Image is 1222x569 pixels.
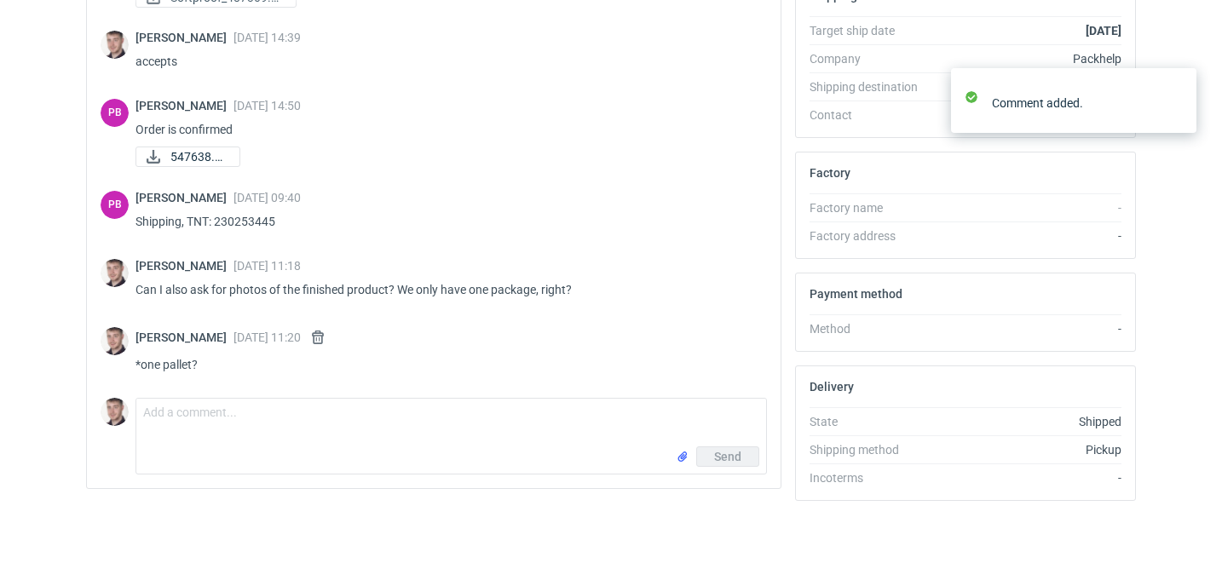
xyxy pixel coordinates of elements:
span: [DATE] 14:50 [233,99,301,112]
div: Factory address [810,227,934,244]
img: Maciej Sikora [101,398,129,426]
figcaption: PB [101,99,129,127]
p: Order is confirmed [135,119,753,140]
span: [DATE] 11:20 [233,330,301,344]
span: Send [714,451,741,463]
a: 547638.pdf [135,147,240,167]
div: Incoterms [810,469,934,486]
p: accepts [135,51,753,72]
div: Paulius Bukšnys [101,99,129,127]
div: Contact [810,106,934,124]
figcaption: PB [101,191,129,219]
p: Shipping, TNT: 230253445 [135,211,753,232]
img: Maciej Sikora [101,31,129,59]
div: Shipping destination [810,78,934,95]
div: - [934,320,1121,337]
div: Packhelp [934,50,1121,67]
span: [PERSON_NAME] [135,99,233,112]
span: [DATE] 14:39 [233,31,301,44]
div: Pickup [934,441,1121,458]
span: [PERSON_NAME] [135,330,233,344]
img: Maciej Sikora [101,259,129,287]
div: - [934,469,1121,486]
span: [PERSON_NAME] [135,31,233,44]
div: Comment added. [992,95,1171,112]
button: close [1171,94,1183,112]
div: Shipped [934,413,1121,430]
div: - [934,227,1121,244]
div: - [934,106,1121,124]
strong: [DATE] [1086,24,1121,37]
div: Shipping method [810,441,934,458]
p: Can I also ask for photos of the finished product? We only have one package, right? [135,279,753,300]
span: [PERSON_NAME] [135,259,233,273]
span: 547638.pdf [170,147,226,166]
span: [DATE] 09:40 [233,191,301,204]
div: Factory name [810,199,934,216]
p: *one pallet? [135,354,753,375]
div: Method [810,320,934,337]
div: Paulius Bukšnys [101,191,129,219]
span: [DATE] 11:18 [233,259,301,273]
div: Company [810,50,934,67]
h2: Delivery [810,380,854,394]
button: Send [696,446,759,467]
div: Target ship date [810,22,934,39]
div: - [934,199,1121,216]
img: Maciej Sikora [101,327,129,355]
h2: Payment method [810,287,902,301]
span: [PERSON_NAME] [135,191,233,204]
div: State [810,413,934,430]
h2: Factory [810,166,850,180]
